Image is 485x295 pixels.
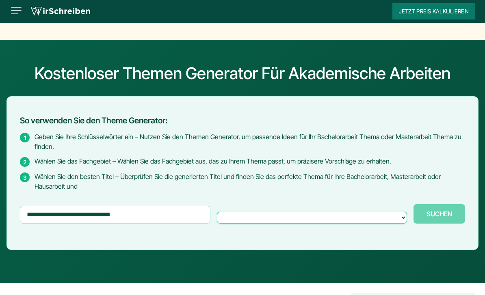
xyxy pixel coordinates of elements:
[20,172,465,191] li: Wählen Sie den besten Titel – Überprüfen Sie die generierten Titel und finden Sie das perfekte Th...
[31,5,90,17] img: logo wirschreiben
[20,157,30,167] span: 2
[6,64,479,83] h1: Kostenloser Themen Generator für akademische Arbeiten
[20,133,30,142] span: 1
[414,204,465,224] button: SUCHEN
[427,210,452,217] span: SUCHEN
[10,4,23,17] img: Menu open
[20,172,30,182] span: 3
[392,3,475,19] button: Jetzt Preis kalkulieren
[20,132,465,151] li: Geben Sie Ihre Schlüsselwörter ein – Nutzen Sie den Themen Generator, um passende Ideen für Ihr B...
[20,116,465,125] h2: So verwenden Sie den Theme Generator:
[20,156,465,167] li: Wählen Sie das Fachgebiet – Wählen Sie das Fachgebiet aus, das zu Ihrem Thema passt, um präzisere...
